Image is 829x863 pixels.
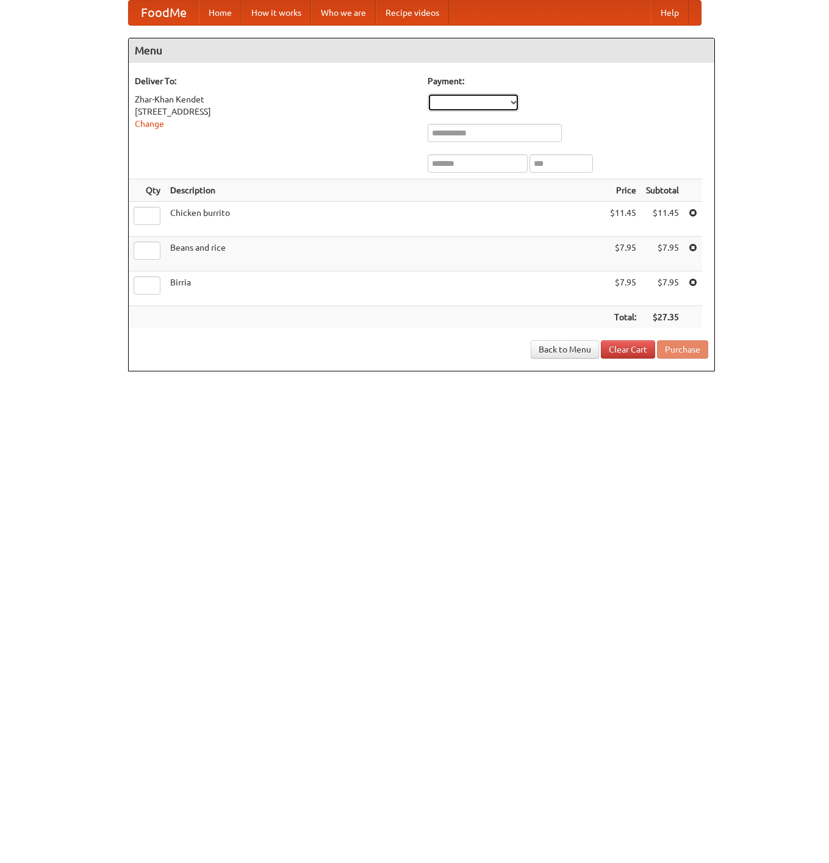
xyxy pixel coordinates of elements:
th: Description [165,179,605,202]
th: Price [605,179,641,202]
th: $27.35 [641,306,684,329]
a: Who we are [311,1,376,25]
td: Beans and rice [165,237,605,271]
td: $7.95 [641,237,684,271]
a: How it works [242,1,311,25]
td: Chicken burrito [165,202,605,237]
h5: Deliver To: [135,75,415,87]
th: Subtotal [641,179,684,202]
button: Purchase [657,340,708,359]
td: $7.95 [605,237,641,271]
td: $11.45 [605,202,641,237]
td: Birria [165,271,605,306]
h4: Menu [129,38,714,63]
a: FoodMe [129,1,199,25]
h5: Payment: [428,75,708,87]
a: Recipe videos [376,1,449,25]
th: Total: [605,306,641,329]
a: Clear Cart [601,340,655,359]
a: Home [199,1,242,25]
div: Zhar-Khan Kendet [135,93,415,106]
td: $11.45 [641,202,684,237]
a: Help [651,1,689,25]
a: Back to Menu [531,340,599,359]
td: $7.95 [641,271,684,306]
div: [STREET_ADDRESS] [135,106,415,118]
th: Qty [129,179,165,202]
a: Change [135,119,164,129]
td: $7.95 [605,271,641,306]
